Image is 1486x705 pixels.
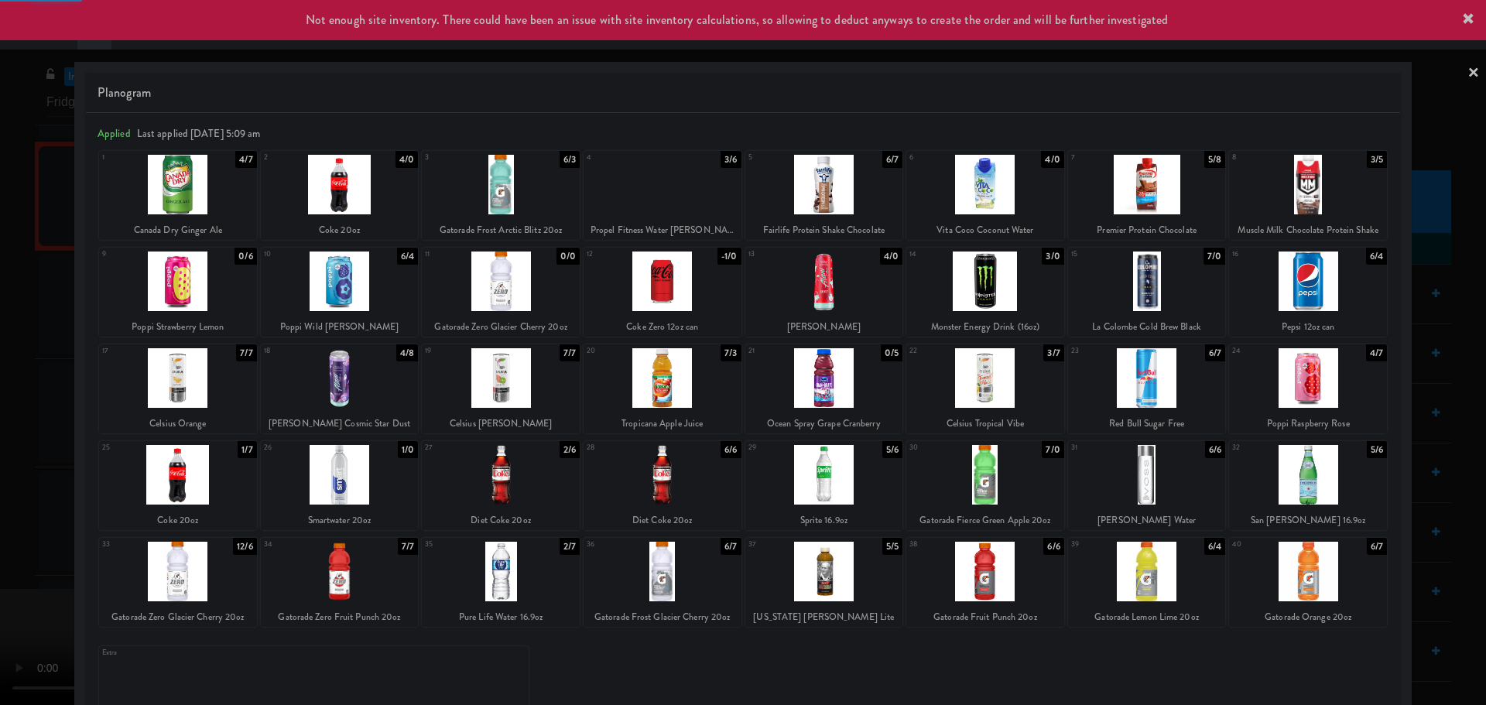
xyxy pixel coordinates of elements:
[721,151,741,168] div: 3/6
[263,317,416,337] div: Poppi Wild [PERSON_NAME]
[1467,50,1480,98] a: ×
[102,646,313,659] div: Extra
[906,441,1064,530] div: 307/0Gatorade Fierce Green Apple 20oz
[1229,538,1387,627] div: 406/7Gatorade Orange 20oz
[102,441,178,454] div: 25
[748,441,824,454] div: 29
[587,538,663,551] div: 36
[721,344,741,361] div: 7/3
[586,414,739,433] div: Tropicana Apple Juice
[98,81,1388,104] span: Planogram
[101,607,255,627] div: Gatorade Zero Glacier Cherry 20oz
[395,151,418,168] div: 4/0
[906,511,1064,530] div: Gatorade Fierce Green Apple 20oz
[1042,441,1063,458] div: 7/0
[422,317,580,337] div: Gatorade Zero Glacier Cherry 20oz
[99,414,257,433] div: Celsius Orange
[261,344,419,433] div: 184/8[PERSON_NAME] Cosmic Star Dust
[1231,317,1385,337] div: Pepsi 12oz can
[1070,221,1224,240] div: Premier Protein Chocolate
[425,344,501,358] div: 19
[748,151,824,164] div: 5
[422,151,580,240] div: 36/3Gatorade Frost Arctic Blitz 20oz
[99,441,257,530] div: 251/7Coke 20oz
[1229,151,1387,240] div: 83/5Muscle Milk Chocolate Protein Shake
[586,317,739,337] div: Coke Zero 12oz can
[584,511,741,530] div: Diet Coke 20oz
[587,248,663,261] div: 12
[1042,248,1063,265] div: 3/0
[906,151,1064,240] div: 64/0Vita Coco Coconut Water
[745,441,903,530] div: 295/6Sprite 16.9oz
[745,511,903,530] div: Sprite 16.9oz
[1068,151,1226,240] div: 75/8Premier Protein Chocolate
[1229,511,1387,530] div: San [PERSON_NAME] 16.9oz
[882,441,902,458] div: 5/6
[1205,344,1225,361] div: 6/7
[721,441,741,458] div: 6/6
[584,607,741,627] div: Gatorade Frost Glacier Cherry 20oz
[1070,511,1224,530] div: [PERSON_NAME] Water
[102,538,178,551] div: 33
[586,607,739,627] div: Gatorade Frost Glacier Cherry 20oz
[1204,538,1225,555] div: 6/4
[745,151,903,240] div: 56/7Fairlife Protein Shake Chocolate
[264,248,340,261] div: 10
[909,414,1062,433] div: Celsius Tropical Vibe
[101,317,255,337] div: Poppi Strawberry Lemon
[584,538,741,627] div: 366/7Gatorade Frost Glacier Cherry 20oz
[1071,248,1147,261] div: 15
[586,511,739,530] div: Diet Coke 20oz
[560,151,580,168] div: 6/3
[99,538,257,627] div: 3312/6Gatorade Zero Glacier Cherry 20oz
[1231,221,1385,240] div: Muscle Milk Chocolate Protein Shake
[424,511,577,530] div: Diet Coke 20oz
[560,344,580,361] div: 7/7
[422,414,580,433] div: Celsius [PERSON_NAME]
[1070,414,1224,433] div: Red Bull Sugar Free
[909,344,985,358] div: 22
[745,221,903,240] div: Fairlife Protein Shake Chocolate
[882,538,902,555] div: 5/5
[584,248,741,337] div: 12-1/0Coke Zero 12oz can
[1068,511,1226,530] div: [PERSON_NAME] Water
[748,248,824,261] div: 13
[882,151,902,168] div: 6/7
[102,344,178,358] div: 17
[424,607,577,627] div: Pure Life Water 16.9oz
[235,151,256,168] div: 4/7
[99,511,257,530] div: Coke 20oz
[101,414,255,433] div: Celsius Orange
[586,221,739,240] div: Propel Fitness Water [PERSON_NAME] 16.9oz
[425,151,501,164] div: 3
[1071,538,1147,551] div: 39
[261,441,419,530] div: 261/0Smartwater 20oz
[560,441,580,458] div: 2/6
[745,317,903,337] div: [PERSON_NAME]
[1229,221,1387,240] div: Muscle Milk Chocolate Protein Shake
[587,441,663,454] div: 28
[1231,511,1385,530] div: San [PERSON_NAME] 16.9oz
[264,151,340,164] div: 2
[1232,441,1308,454] div: 32
[261,607,419,627] div: Gatorade Zero Fruit Punch 20oz
[1367,151,1387,168] div: 3/5
[1229,344,1387,433] div: 244/7Poppi Raspberry Rose
[99,248,257,337] div: 90/6Poppi Strawberry Lemon
[425,538,501,551] div: 35
[1043,538,1063,555] div: 6/6
[1068,317,1226,337] div: La Colombe Cold Brew Black
[261,317,419,337] div: Poppi Wild [PERSON_NAME]
[909,248,985,261] div: 14
[1229,248,1387,337] div: 166/4Pepsi 12oz can
[909,538,985,551] div: 38
[1229,317,1387,337] div: Pepsi 12oz can
[422,221,580,240] div: Gatorade Frost Arctic Blitz 20oz
[909,511,1062,530] div: Gatorade Fierce Green Apple 20oz
[584,344,741,433] div: 207/3Tropicana Apple Juice
[425,441,501,454] div: 27
[880,248,902,265] div: 4/0
[425,248,501,261] div: 11
[263,221,416,240] div: Coke 20oz
[909,441,985,454] div: 30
